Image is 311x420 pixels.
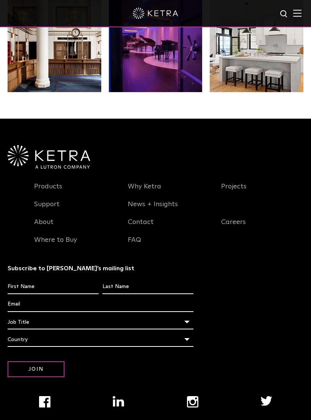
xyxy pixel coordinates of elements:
[221,218,246,235] a: Careers
[128,200,178,218] a: News + Insights
[128,182,161,200] a: Why Ketra
[34,218,303,253] div: Navigation Menu
[8,297,193,312] input: Email
[187,396,198,407] img: instagram
[280,9,289,19] img: search icon
[34,200,60,218] a: Support
[128,236,141,253] a: FAQ
[34,218,53,235] a: About
[8,280,99,294] input: First Name
[34,236,77,253] a: Where to Buy
[8,265,303,273] h3: Subscribe to [PERSON_NAME]’s mailing list
[133,8,178,19] img: ketra-logo-2019-white
[102,280,193,294] input: Last Name
[128,218,154,235] a: Contact
[39,396,50,407] img: facebook
[8,332,193,347] div: Country
[34,182,303,218] div: Navigation Menu
[221,182,247,200] a: Projects
[293,9,302,17] img: Hamburger%20Nav.svg
[261,396,272,406] img: twitter
[34,182,62,200] a: Products
[113,396,124,407] img: linkedin
[8,145,90,169] img: Ketra-aLutronCo_White_RGB
[8,361,64,378] input: Join
[8,315,193,329] div: Job Title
